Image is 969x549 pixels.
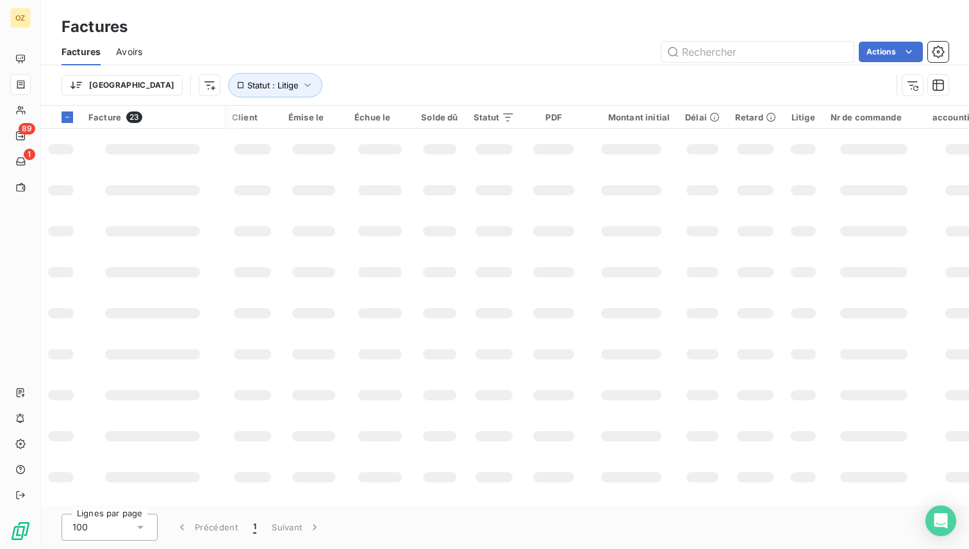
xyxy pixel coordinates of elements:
div: Échue le [354,112,406,122]
button: 1 [245,514,264,541]
div: OZ [10,8,31,28]
span: 100 [72,521,88,534]
div: Solde dû [421,112,458,122]
div: PDF [530,112,577,122]
button: [GEOGRAPHIC_DATA] [62,75,183,95]
div: Litige [791,112,815,122]
div: Retard [735,112,776,122]
div: Open Intercom Messenger [925,505,956,536]
button: Actions [859,42,923,62]
span: 1 [253,521,256,534]
div: Émise le [288,112,339,122]
div: Délai [685,112,720,122]
span: Factures [62,45,101,58]
span: 23 [126,111,142,123]
button: Précédent [168,514,245,541]
button: Suivant [264,514,329,541]
div: Montant initial [593,112,670,122]
h3: Factures [62,15,128,38]
input: Rechercher [661,42,854,62]
a: 89 [10,126,30,146]
div: Client [232,112,273,122]
button: Statut : Litige [228,73,322,97]
div: Statut [474,112,515,122]
img: Logo LeanPay [10,521,31,541]
span: Statut : Litige [247,80,299,90]
a: 1 [10,151,30,172]
span: 1 [24,149,35,160]
span: Avoirs [116,45,142,58]
span: Facture [88,112,121,122]
span: 89 [19,123,35,135]
div: Nr de commande [831,112,917,122]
